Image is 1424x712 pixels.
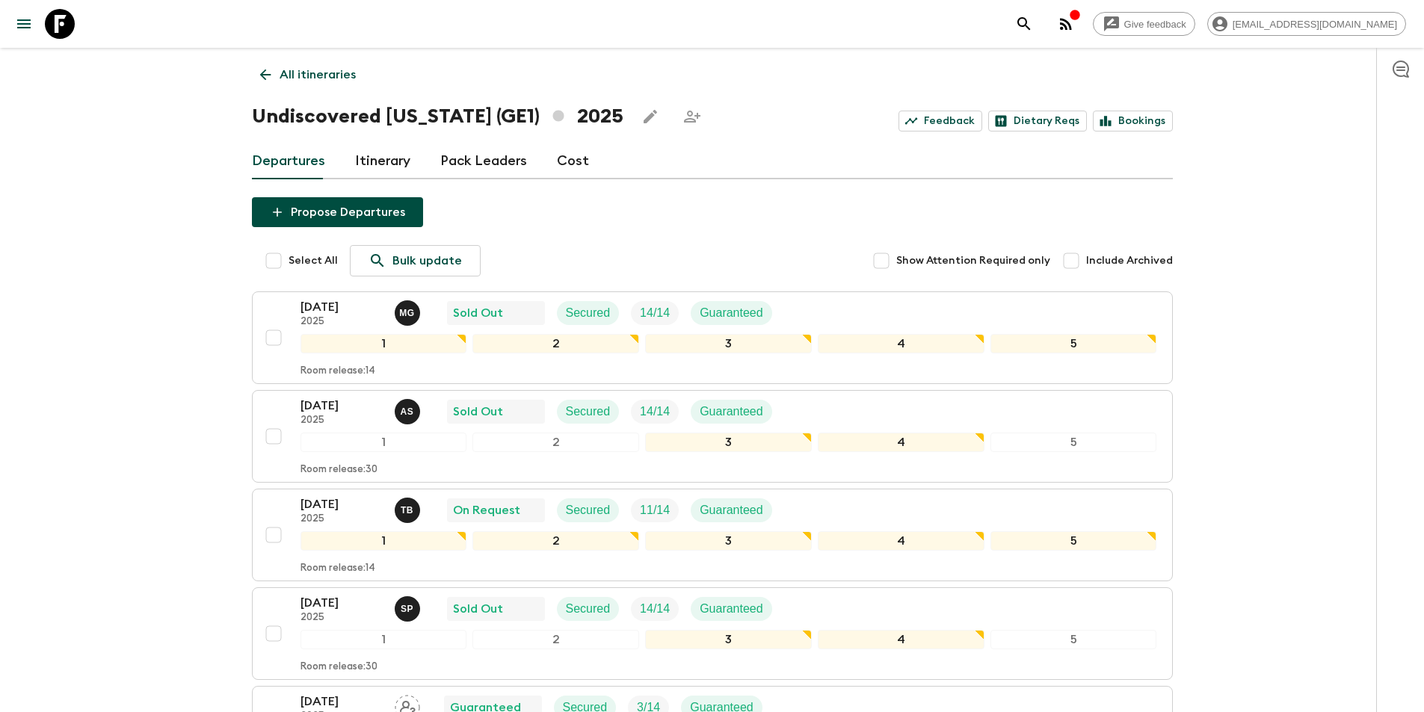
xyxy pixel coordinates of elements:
span: [EMAIL_ADDRESS][DOMAIN_NAME] [1224,19,1405,30]
p: 14 / 14 [640,403,670,421]
p: Sold Out [453,304,503,322]
span: Sophie Pruidze [395,601,423,613]
p: Guaranteed [700,501,763,519]
p: 2025 [300,612,383,624]
p: [DATE] [300,495,383,513]
div: 3 [645,433,812,452]
button: TB [395,498,423,523]
a: Bookings [1093,111,1173,131]
button: [DATE]2025Mariam GabichvadzeSold OutSecuredTrip FillGuaranteed12345Room release:14 [252,291,1173,384]
p: Sold Out [453,600,503,618]
p: S P [401,603,413,615]
h1: Undiscovered [US_STATE] (GE1) 2025 [252,102,623,131]
button: [DATE]2025Sophie PruidzeSold OutSecuredTrip FillGuaranteed12345Room release:30 [252,587,1173,680]
p: Secured [566,501,611,519]
p: M G [399,307,415,319]
p: Secured [566,304,611,322]
div: 3 [645,334,812,353]
div: 1 [300,531,467,551]
button: search adventures [1009,9,1039,39]
div: 2 [472,630,639,649]
a: Itinerary [355,143,410,179]
p: Secured [566,600,611,618]
button: [DATE]2025Tamar BulbulashviliOn RequestSecuredTrip FillGuaranteed12345Room release:14 [252,489,1173,581]
span: Select All [289,253,338,268]
div: 5 [990,433,1157,452]
div: Secured [557,498,620,522]
p: Guaranteed [700,403,763,421]
p: 14 / 14 [640,600,670,618]
div: 4 [818,433,984,452]
div: Trip Fill [631,498,679,522]
button: menu [9,9,39,39]
button: SP [395,596,423,622]
div: 5 [990,531,1157,551]
a: All itineraries [252,60,364,90]
div: 3 [645,630,812,649]
span: Share this itinerary [677,102,707,131]
div: 4 [818,334,984,353]
p: 11 / 14 [640,501,670,519]
p: [DATE] [300,693,383,711]
p: Room release: 14 [300,563,375,575]
a: Departures [252,143,325,179]
div: Trip Fill [631,301,679,325]
p: Secured [566,403,611,421]
div: 5 [990,334,1157,353]
p: Sold Out [453,403,503,421]
span: Show Attention Required only [896,253,1050,268]
p: On Request [453,501,520,519]
span: Tamar Bulbulashvili [395,502,423,514]
div: 5 [990,630,1157,649]
span: Mariam Gabichvadze [395,305,423,317]
p: 2025 [300,316,383,328]
div: [EMAIL_ADDRESS][DOMAIN_NAME] [1207,12,1406,36]
button: Edit this itinerary [635,102,665,131]
button: Propose Departures [252,197,423,227]
div: 2 [472,531,639,551]
span: Include Archived [1086,253,1173,268]
a: Feedback [899,111,982,131]
div: 3 [645,531,812,551]
span: Give feedback [1116,19,1195,30]
p: Room release: 30 [300,661,377,673]
span: Assign pack leader [395,699,420,711]
div: Trip Fill [631,597,679,621]
a: Bulk update [350,245,481,276]
a: Give feedback [1093,12,1195,36]
a: Pack Leaders [440,143,527,179]
div: 1 [300,334,467,353]
div: Secured [557,301,620,325]
div: Trip Fill [631,400,679,424]
p: Guaranteed [700,304,763,322]
p: [DATE] [300,298,383,316]
a: Dietary Reqs [988,111,1087,131]
p: Bulk update [392,252,462,270]
p: T B [401,504,413,516]
div: Secured [557,400,620,424]
button: MG [395,300,423,326]
div: 4 [818,630,984,649]
p: All itineraries [280,66,356,84]
p: Guaranteed [700,600,763,618]
p: 14 / 14 [640,304,670,322]
p: 2025 [300,513,383,525]
div: Secured [557,597,620,621]
div: 4 [818,531,984,551]
div: 1 [300,630,467,649]
button: [DATE]2025Ana SikharulidzeSold OutSecuredTrip FillGuaranteed12345Room release:30 [252,390,1173,483]
div: 2 [472,433,639,452]
p: [DATE] [300,594,383,612]
div: 2 [472,334,639,353]
a: Cost [557,143,589,179]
